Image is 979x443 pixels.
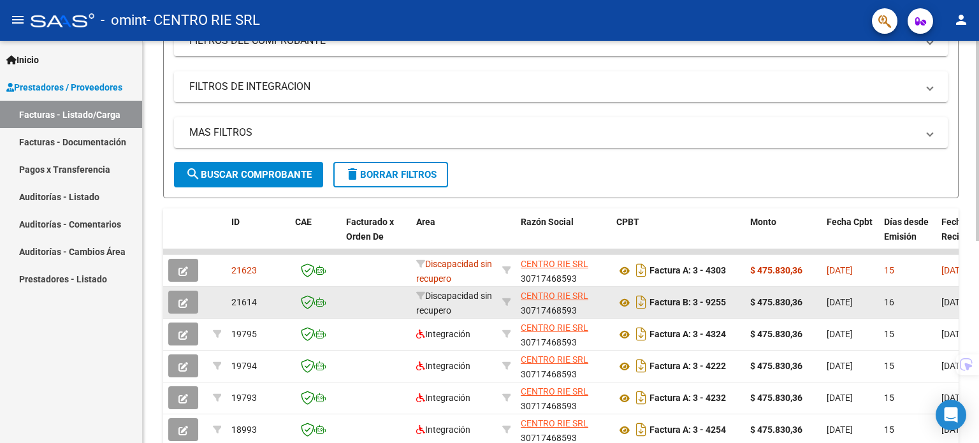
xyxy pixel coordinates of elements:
[827,393,853,403] span: [DATE]
[649,298,726,308] strong: Factura B: 3 - 9255
[633,356,649,376] i: Descargar documento
[884,217,929,242] span: Días desde Emisión
[750,393,802,403] strong: $ 475.830,36
[147,6,260,34] span: - CENTRO RIE SRL
[827,361,853,371] span: [DATE]
[750,425,802,435] strong: $ 475.830,36
[295,217,312,227] span: CAE
[954,12,969,27] mat-icon: person
[416,291,492,316] span: Discapacidad sin recupero
[611,208,745,265] datatable-header-cell: CPBT
[633,419,649,440] i: Descargar documento
[941,361,968,371] span: [DATE]
[185,166,201,182] mat-icon: search
[745,208,822,265] datatable-header-cell: Monto
[341,208,411,265] datatable-header-cell: Facturado x Orden De
[827,329,853,339] span: [DATE]
[189,80,917,94] mat-panel-title: FILTROS DE INTEGRACION
[750,265,802,275] strong: $ 475.830,36
[521,354,588,365] span: CENTRO RIE SRL
[521,321,606,347] div: 30717468593
[521,416,606,443] div: 30717468593
[822,208,879,265] datatable-header-cell: Fecha Cpbt
[290,208,341,265] datatable-header-cell: CAE
[231,425,257,435] span: 18993
[333,162,448,187] button: Borrar Filtros
[416,259,492,284] span: Discapacidad sin recupero
[416,329,470,339] span: Integración
[633,292,649,312] i: Descargar documento
[231,361,257,371] span: 19794
[884,425,894,435] span: 15
[884,329,894,339] span: 15
[521,289,606,316] div: 30717468593
[884,297,894,307] span: 16
[941,393,968,403] span: [DATE]
[516,208,611,265] datatable-header-cell: Razón Social
[827,425,853,435] span: [DATE]
[345,169,437,180] span: Borrar Filtros
[10,12,25,27] mat-icon: menu
[941,217,977,242] span: Fecha Recibido
[884,361,894,371] span: 15
[750,217,776,227] span: Monto
[521,291,588,301] span: CENTRO RIE SRL
[827,297,853,307] span: [DATE]
[521,323,588,333] span: CENTRO RIE SRL
[827,265,853,275] span: [DATE]
[231,265,257,275] span: 21623
[101,6,147,34] span: - omint
[941,329,968,339] span: [DATE]
[346,217,394,242] span: Facturado x Orden De
[941,297,968,307] span: [DATE]
[649,330,726,340] strong: Factura A: 3 - 4324
[649,361,726,372] strong: Factura A: 3 - 4222
[750,297,802,307] strong: $ 475.830,36
[649,266,726,276] strong: Factura A: 3 - 4303
[174,117,948,148] mat-expansion-panel-header: MAS FILTROS
[633,388,649,408] i: Descargar documento
[174,162,323,187] button: Buscar Comprobante
[185,169,312,180] span: Buscar Comprobante
[189,126,917,140] mat-panel-title: MAS FILTROS
[521,384,606,411] div: 30717468593
[416,393,470,403] span: Integración
[226,208,290,265] datatable-header-cell: ID
[521,418,588,428] span: CENTRO RIE SRL
[231,393,257,403] span: 19793
[750,361,802,371] strong: $ 475.830,36
[750,329,802,339] strong: $ 475.830,36
[416,425,470,435] span: Integración
[6,53,39,67] span: Inicio
[231,297,257,307] span: 21614
[174,71,948,102] mat-expansion-panel-header: FILTROS DE INTEGRACION
[633,324,649,344] i: Descargar documento
[633,260,649,280] i: Descargar documento
[941,265,968,275] span: [DATE]
[521,386,588,396] span: CENTRO RIE SRL
[416,217,435,227] span: Area
[6,80,122,94] span: Prestadores / Proveedores
[884,265,894,275] span: 15
[231,217,240,227] span: ID
[416,361,470,371] span: Integración
[827,217,873,227] span: Fecha Cpbt
[521,217,574,227] span: Razón Social
[616,217,639,227] span: CPBT
[521,257,606,284] div: 30717468593
[521,352,606,379] div: 30717468593
[649,425,726,435] strong: Factura A: 3 - 4254
[936,400,966,430] div: Open Intercom Messenger
[231,329,257,339] span: 19795
[411,208,497,265] datatable-header-cell: Area
[884,393,894,403] span: 15
[521,259,588,269] span: CENTRO RIE SRL
[345,166,360,182] mat-icon: delete
[879,208,936,265] datatable-header-cell: Días desde Emisión
[649,393,726,403] strong: Factura A: 3 - 4232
